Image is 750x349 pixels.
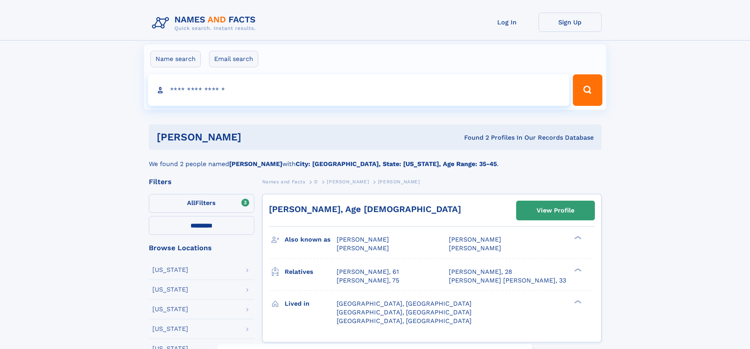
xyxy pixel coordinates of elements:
h3: Relatives [285,265,337,279]
div: Filters [149,178,254,185]
h3: Lived in [285,297,337,310]
span: [GEOGRAPHIC_DATA], [GEOGRAPHIC_DATA] [337,317,472,325]
div: ❯ [572,299,582,304]
span: [PERSON_NAME] [337,236,389,243]
div: Browse Locations [149,244,254,251]
label: Name search [150,51,201,67]
div: View Profile [537,201,574,220]
input: search input [148,74,570,106]
span: D [314,179,318,185]
div: [US_STATE] [152,326,188,332]
div: [US_STATE] [152,306,188,312]
div: ❯ [572,267,582,272]
a: [PERSON_NAME], 28 [449,268,512,276]
a: Sign Up [539,13,602,32]
a: [PERSON_NAME], 75 [337,276,399,285]
label: Email search [209,51,258,67]
div: [US_STATE] [152,267,188,273]
span: [PERSON_NAME] [327,179,369,185]
img: Logo Names and Facts [149,13,262,34]
div: We found 2 people named with . [149,150,602,169]
h1: [PERSON_NAME] [157,132,353,142]
h3: Also known as [285,233,337,246]
div: ❯ [572,235,582,240]
a: Log In [476,13,539,32]
a: [PERSON_NAME] [PERSON_NAME], 33 [449,276,566,285]
a: View Profile [517,201,594,220]
a: D [314,177,318,187]
span: [GEOGRAPHIC_DATA], [GEOGRAPHIC_DATA] [337,308,472,316]
div: Found 2 Profiles In Our Records Database [353,133,594,142]
label: Filters [149,194,254,213]
a: [PERSON_NAME] [327,177,369,187]
span: [PERSON_NAME] [449,244,501,252]
div: [US_STATE] [152,286,188,293]
a: [PERSON_NAME], 61 [337,268,399,276]
button: Search Button [573,74,602,106]
span: [PERSON_NAME] [337,244,389,252]
span: [PERSON_NAME] [449,236,501,243]
a: Names and Facts [262,177,306,187]
a: [PERSON_NAME], Age [DEMOGRAPHIC_DATA] [269,204,461,214]
b: City: [GEOGRAPHIC_DATA], State: [US_STATE], Age Range: 35-45 [296,160,497,168]
span: [GEOGRAPHIC_DATA], [GEOGRAPHIC_DATA] [337,300,472,307]
span: All [187,199,195,207]
span: [PERSON_NAME] [378,179,420,185]
b: [PERSON_NAME] [229,160,282,168]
